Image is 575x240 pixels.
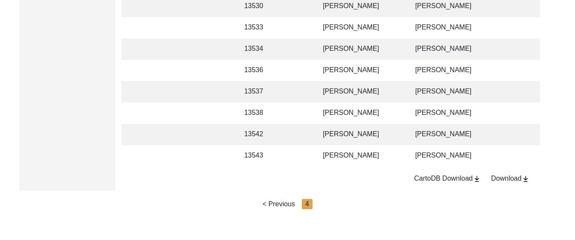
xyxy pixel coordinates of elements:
[522,175,530,183] img: download-button.png
[410,124,560,145] td: [PERSON_NAME]
[410,102,560,124] td: [PERSON_NAME]
[491,173,530,184] div: Download
[318,17,403,38] td: [PERSON_NAME]
[239,17,277,38] td: 13533
[318,38,403,60] td: [PERSON_NAME]
[262,199,295,209] div: < Previous
[239,38,277,60] td: 13534
[410,81,560,102] td: [PERSON_NAME]
[318,124,403,145] td: [PERSON_NAME]
[318,145,403,167] td: [PERSON_NAME]
[410,17,560,38] td: [PERSON_NAME]
[239,102,277,124] td: 13538
[239,124,277,145] td: 13542
[410,60,560,81] td: [PERSON_NAME]
[414,173,481,184] div: CartoDB Download
[473,175,481,183] img: download-button.png
[318,60,403,81] td: [PERSON_NAME]
[318,102,403,124] td: [PERSON_NAME]
[318,81,403,102] td: [PERSON_NAME]
[410,145,560,167] td: [PERSON_NAME]
[239,60,277,81] td: 13536
[410,38,560,60] td: [PERSON_NAME]
[302,199,313,209] div: 4
[239,145,277,167] td: 13543
[239,81,277,102] td: 13537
